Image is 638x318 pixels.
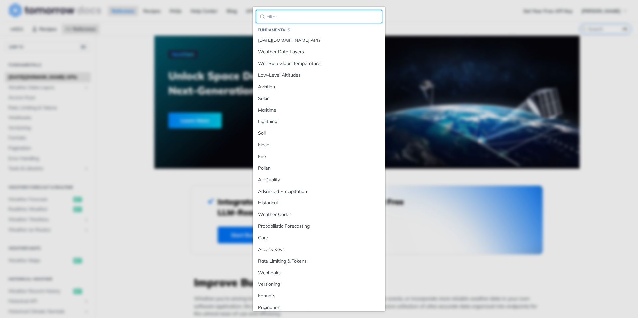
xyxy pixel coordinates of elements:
a: Probabilistic Forecasting [256,221,382,232]
div: Maritime [258,107,380,114]
div: Weather Codes [258,211,380,218]
div: Probabilistic Forecasting [258,223,380,230]
a: Formats [256,290,382,301]
div: Flood [258,141,380,148]
div: Rate Limiting & Tokens [258,258,380,265]
div: Aviation [258,83,380,90]
a: Flood [256,139,382,150]
a: Wet Bulb Globe Temperature [256,58,382,69]
a: Soil [256,128,382,139]
a: Maritime [256,105,382,116]
a: Lightning [256,116,382,127]
a: Weather Codes [256,209,382,220]
a: Aviation [256,81,382,92]
div: Advanced Precipitation [258,188,380,195]
a: Advanced Precipitation [256,186,382,197]
div: Historical [258,199,380,206]
input: Filter [256,10,382,23]
div: Solar [258,95,380,102]
div: Fire [258,153,380,160]
div: Lightning [258,118,380,125]
div: Wet Bulb Globe Temperature [258,60,380,67]
a: Rate Limiting & Tokens [256,256,382,267]
div: Soil [258,130,380,137]
a: Air Quality [256,174,382,185]
div: Weather Data Layers [258,48,380,55]
div: [DATE][DOMAIN_NAME] APIs [258,37,380,44]
a: Versioning [256,279,382,290]
div: Webhooks [258,269,380,276]
div: Core [258,234,380,241]
div: Versioning [258,281,380,288]
div: Formats [258,292,380,299]
a: Historical [256,198,382,208]
a: Fire [256,151,382,162]
a: Pollen [256,163,382,174]
a: Core [256,232,382,243]
div: Access Keys [258,246,380,253]
div: Air Quality [258,176,380,183]
a: Access Keys [256,244,382,255]
div: Pollen [258,165,380,172]
a: Weather Data Layers [256,46,382,57]
div: Low-Level Altitudes [258,72,380,79]
li: Fundamentals [258,27,382,33]
a: [DATE][DOMAIN_NAME] APIs [256,35,382,46]
a: Pagination [256,302,382,313]
div: Pagination [258,304,380,311]
a: Low-Level Altitudes [256,70,382,81]
a: Solar [256,93,382,104]
a: Webhooks [256,267,382,278]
